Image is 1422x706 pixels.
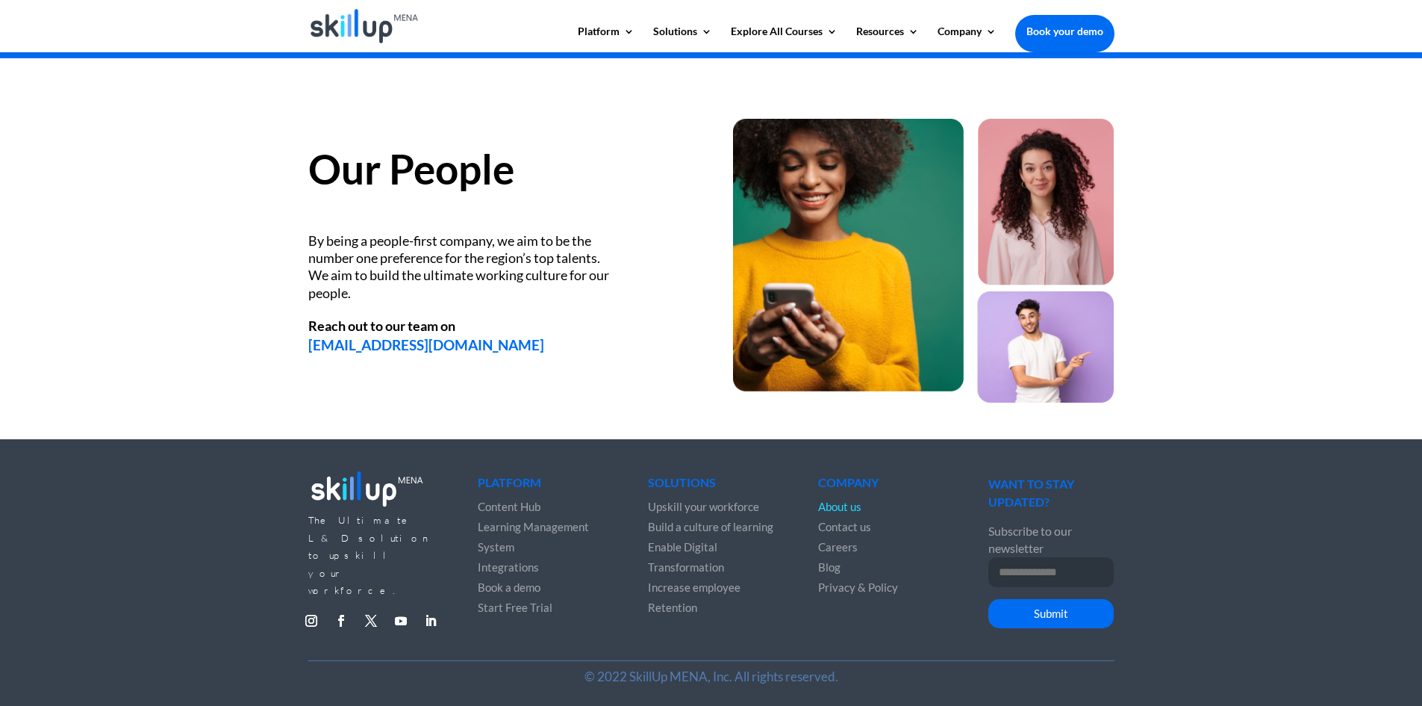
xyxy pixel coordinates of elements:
a: Follow on Instagram [299,609,323,633]
h4: Platform [478,477,603,496]
span: Submit [1034,607,1068,620]
a: Follow on X [359,609,383,633]
a: Contact us [818,520,871,533]
button: Submit [988,599,1114,629]
a: [EMAIL_ADDRESS][DOMAIN_NAME] [308,336,544,353]
img: footer_logo [308,466,426,510]
iframe: Chat Widget [1173,545,1422,706]
a: Follow on Facebook [329,609,353,633]
a: Company [938,26,997,52]
a: Solutions [653,26,712,52]
strong: Reach out to our team on [308,318,455,334]
a: Book a demo [478,580,540,594]
img: Skillup Mena [311,9,419,43]
a: Enable Digital Transformation [648,540,724,574]
h2: Our People [308,149,689,197]
a: Follow on Youtube [389,609,413,633]
img: our people - Skillup [733,119,1114,403]
a: Follow on LinkedIn [419,609,443,633]
a: Careers [818,540,858,554]
a: About us [818,500,861,513]
a: Increase employee Retention [648,580,740,614]
h4: Company [818,477,944,496]
a: Content Hub [478,500,540,513]
span: WANT TO STAY UPDATED? [988,477,1074,508]
a: Blog [818,560,841,574]
a: Privacy & Policy [818,580,898,594]
div: By being a people-first company, we aim to be the number one preference for the region’s top tale... [308,232,614,303]
span: The Ultimate L&D solution to upskill your workforce. [308,514,431,596]
a: Start Free Trial [478,601,552,614]
a: Resources [856,26,919,52]
h4: Solutions [648,477,773,496]
a: Upskill your workforce [648,500,759,513]
a: Platform [578,26,634,52]
a: Learning Management System [478,520,589,554]
a: Build a culture of learning [648,520,773,533]
a: Integrations [478,560,539,574]
a: Book your demo [1015,15,1114,48]
p: © 2022 SkillUp MENA, Inc. All rights reserved. [308,668,1114,685]
p: Subscribe to our newsletter [988,522,1114,557]
a: Explore All Courses [731,26,838,52]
